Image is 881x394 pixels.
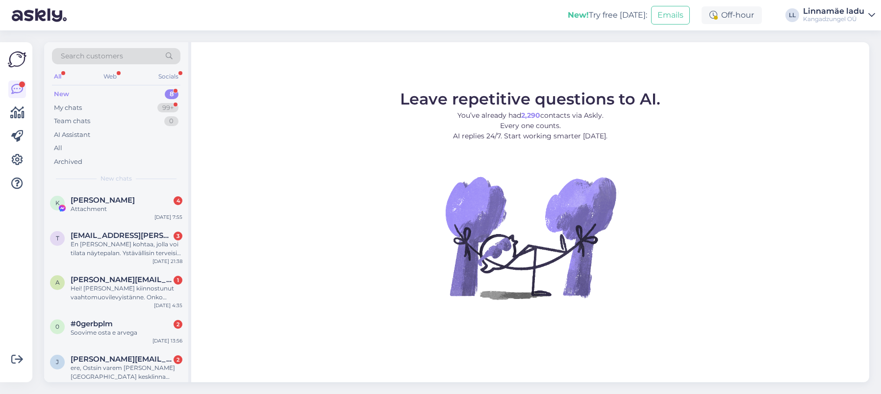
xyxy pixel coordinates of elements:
span: New chats [101,174,132,183]
div: Linnamäe ladu [803,7,864,15]
div: [DATE] 21:38 [152,258,182,265]
span: tuija.leppanen@gmail.com [71,231,173,240]
div: New [54,89,69,99]
div: All [52,70,63,83]
img: Askly Logo [8,50,26,69]
div: Try free [DATE]: [568,9,647,21]
span: 0 [55,323,59,330]
div: 1 [174,276,182,285]
div: 2 [174,320,182,329]
div: 4 [174,196,182,205]
span: #0gerbplm [71,319,113,328]
div: ere, Ostsin varem [PERSON_NAME] [GEOGRAPHIC_DATA] kesklinna poest villast tehtud teddy-[GEOGRAPHI... [71,364,182,381]
div: LL [785,8,799,22]
div: [DATE] 13:56 [152,337,182,344]
div: AI Assistant [54,130,90,140]
span: Kai Ke [71,196,135,205]
div: [DATE] 12:13 [153,381,182,389]
div: Team chats [54,116,90,126]
div: Off-hour [702,6,762,24]
div: [DATE] 7:55 [154,213,182,221]
div: My chats [54,103,82,113]
b: 2,290 [521,111,540,120]
a: Linnamäe laduKangadzungel OÜ [803,7,875,23]
b: New! [568,10,589,20]
button: Emails [651,6,690,25]
span: Search customers [61,51,123,61]
div: All [54,143,62,153]
div: Hei! [PERSON_NAME] kiinnostunut vaahtomuovilevyistänne. Onko mahdollista [PERSON_NAME] toimitettu... [71,284,182,302]
div: [DATE] 4:35 [154,302,182,309]
span: j [56,358,59,366]
div: En [PERSON_NAME] kohtaa, jolla voi tilata näytepalan. Ystävällisin terveisin [PERSON_NAME] [71,240,182,258]
img: No Chat active [442,149,619,326]
div: 0 [164,116,178,126]
div: Soovime osta e arvega [71,328,182,337]
div: Kangadzungel OÜ [803,15,864,23]
span: Leave repetitive questions to AI. [400,89,660,108]
div: Attachment [71,205,182,213]
div: Archived [54,157,82,167]
div: Socials [156,70,180,83]
div: 3 [174,232,182,240]
div: 2 [174,355,182,364]
span: joel.forsman@gmail.com [71,355,173,364]
div: 99+ [157,103,178,113]
div: Web [101,70,119,83]
div: 8 [165,89,178,99]
span: K [55,199,60,207]
span: a [55,279,60,286]
span: t [56,235,59,242]
span: anna.hoikka@gmail.com [71,275,173,284]
p: You’ve already had contacts via Askly. Every one counts. AI replies 24/7. Start working smarter [... [400,110,660,141]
